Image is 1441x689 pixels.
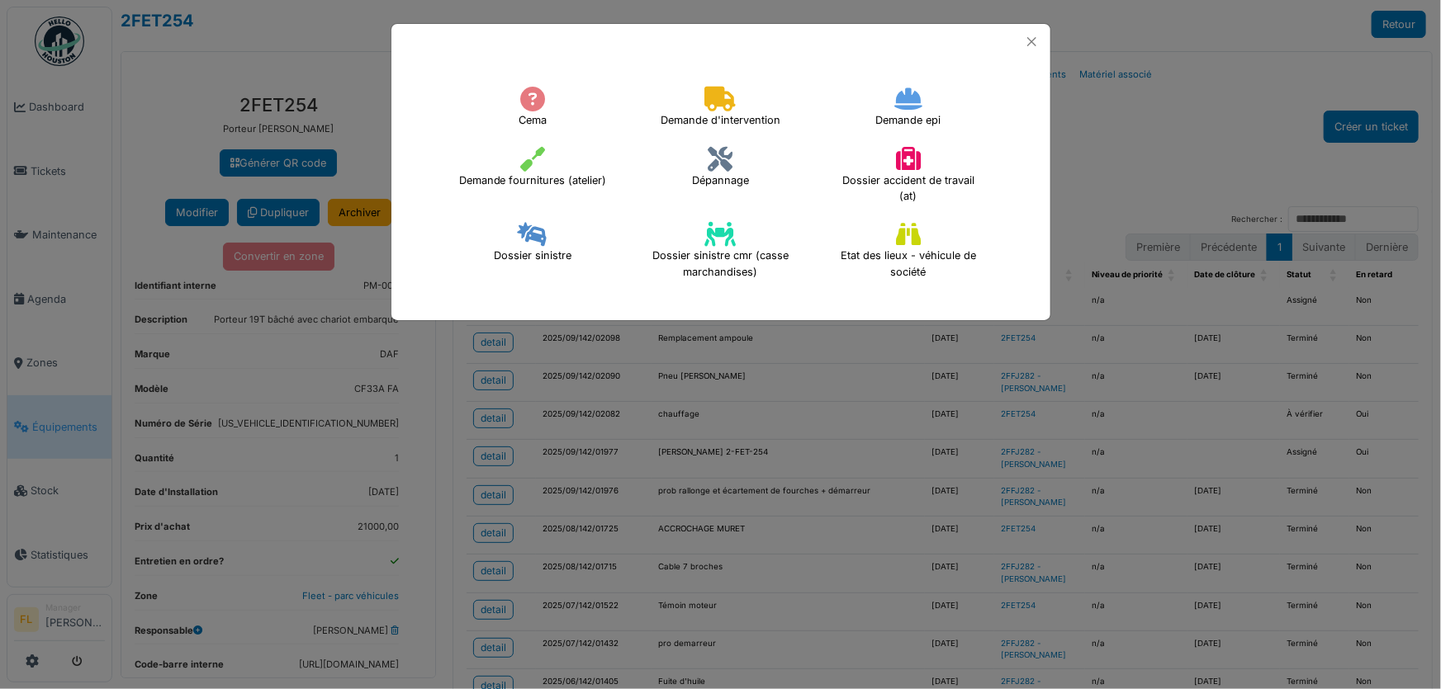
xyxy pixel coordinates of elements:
h4: Demande d'intervention [650,81,791,134]
a: Demande epi [865,104,951,116]
h4: Dossier sinistre [483,216,582,269]
h4: Etat des lieux - véhicule de société [822,216,993,286]
button: Close [1021,31,1043,53]
a: Cema [508,104,557,116]
h4: Cema [508,81,557,134]
a: Demande fournitures (atelier) [448,164,618,176]
a: Dépannage [681,164,760,176]
a: Dossier accident de travail (at) [822,172,993,183]
h4: Demande epi [865,81,951,134]
a: Dossier sinistre [483,239,582,251]
h4: Dossier accident de travail (at) [822,141,993,210]
a: Dossier sinistre cmr (casse marchandises) [635,248,806,259]
h4: Dépannage [681,141,760,194]
a: Etat des lieux - véhicule de société [822,248,993,259]
h4: Dossier sinistre cmr (casse marchandises) [635,216,806,286]
h4: Demande fournitures (atelier) [448,141,618,194]
a: Demande d'intervention [650,104,791,116]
